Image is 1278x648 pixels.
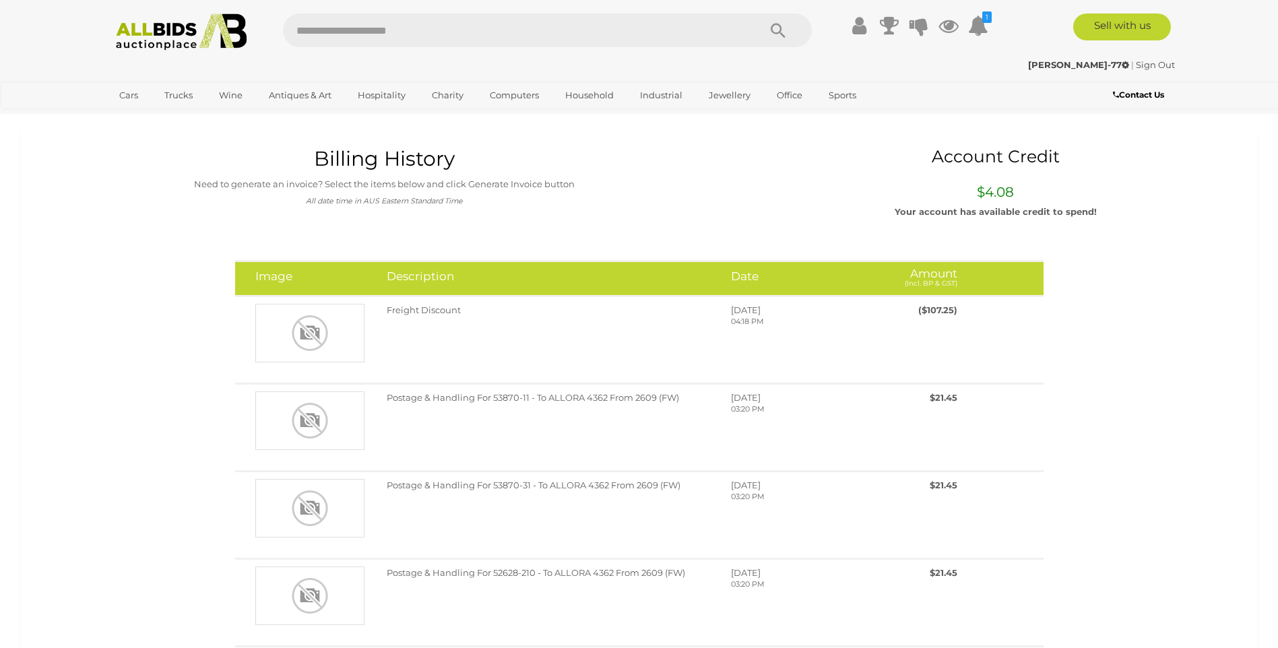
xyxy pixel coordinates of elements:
p: 03:20 PM [731,492,858,503]
span: Postage & Handling For 53870-11 - To ALLORA 4362 From 2609 (FW) [387,392,679,403]
i: All date time in AUS Eastern Standard Time [306,197,463,205]
a: Hospitality [349,84,414,106]
h1: Billing History [38,148,731,170]
img: Postage & Handling For 53870-11 - To ALLORA 4362 From 2609 (FW) [255,391,364,450]
p: 03:20 PM [731,404,858,415]
img: Postage & Handling For 52628-210 - To ALLORA 4362 From 2609 (FW) [255,566,364,625]
span: [DATE] [731,480,761,490]
a: Antiques & Art [260,84,340,106]
a: Computers [481,84,548,106]
a: Industrial [631,84,691,106]
a: Household [556,84,622,106]
strong: [PERSON_NAME]-77 [1028,59,1129,70]
span: Postage & Handling For 53870-31 - To ALLORA 4362 From 2609 (FW) [387,480,680,490]
img: Allbids.com.au [108,13,255,51]
h4: Date [731,270,858,283]
a: Contact Us [1113,88,1168,102]
a: Office [768,84,811,106]
span: [DATE] [731,304,761,315]
p: 03:20 PM [731,579,858,590]
a: Charity [423,84,472,106]
p: Need to generate an invoice? Select the items below and click Generate Invoice button [38,176,731,192]
p: 04:18 PM [731,317,858,327]
a: Sports [820,84,865,106]
span: ($107.25) [918,304,957,315]
img: Freight Discount [255,304,364,362]
span: $4.08 [977,184,1014,200]
span: $21.45 [930,480,957,490]
h2: Account Credit [751,148,1240,166]
a: Sign Out [1136,59,1175,70]
small: (Incl. BP & GST) [905,279,957,288]
a: 1 [968,13,988,38]
a: Wine [210,84,251,106]
h4: Amount [879,270,957,287]
a: Sell with us [1073,13,1171,40]
a: Cars [110,84,147,106]
span: $21.45 [930,392,957,403]
span: [DATE] [731,392,761,403]
i: 1 [982,11,992,23]
span: Freight Discount [387,304,461,315]
h4: Description [387,270,711,283]
a: [GEOGRAPHIC_DATA] [110,106,224,129]
img: Postage & Handling For 53870-31 - To ALLORA 4362 From 2609 (FW) [255,479,364,538]
span: | [1131,59,1134,70]
a: Trucks [156,84,201,106]
button: Search [744,13,812,47]
b: Contact Us [1113,90,1164,100]
h4: Image [255,270,366,283]
span: $21.45 [930,567,957,578]
span: [DATE] [731,567,761,578]
p: Your account has available credit to spend! [761,204,1230,220]
a: Jewellery [700,84,759,106]
span: Postage & Handling For 52628-210 - To ALLORA 4362 From 2609 (FW) [387,567,685,578]
a: [PERSON_NAME]-77 [1028,59,1131,70]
